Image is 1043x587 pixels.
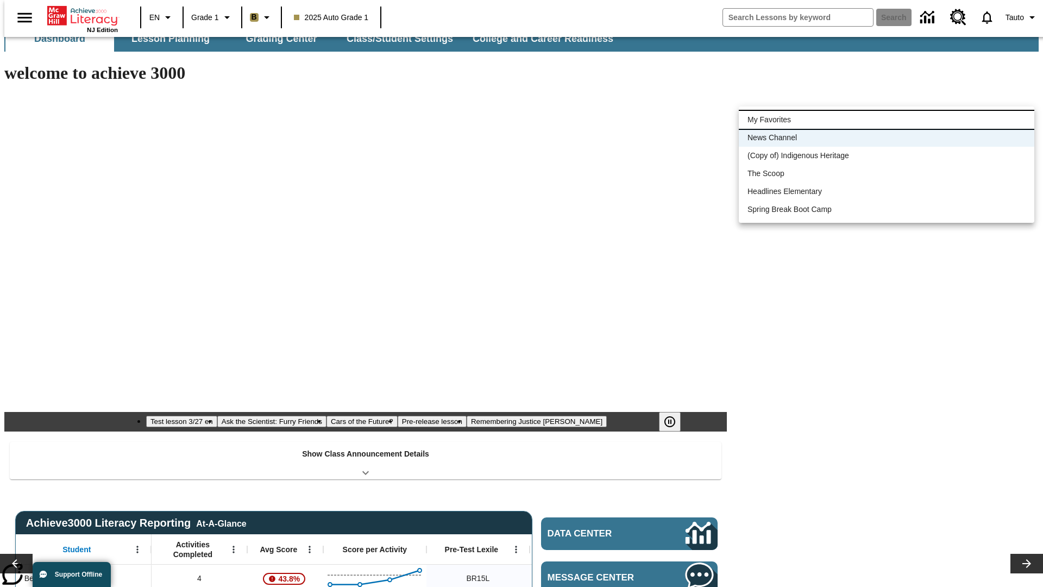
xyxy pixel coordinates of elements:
li: Headlines Elementary [739,183,1034,201]
li: My Favorites [739,111,1034,129]
li: News Channel [739,129,1034,147]
li: The Scoop [739,165,1034,183]
li: (Copy of) Indigenous Heritage [739,147,1034,165]
li: Spring Break Boot Camp [739,201,1034,218]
